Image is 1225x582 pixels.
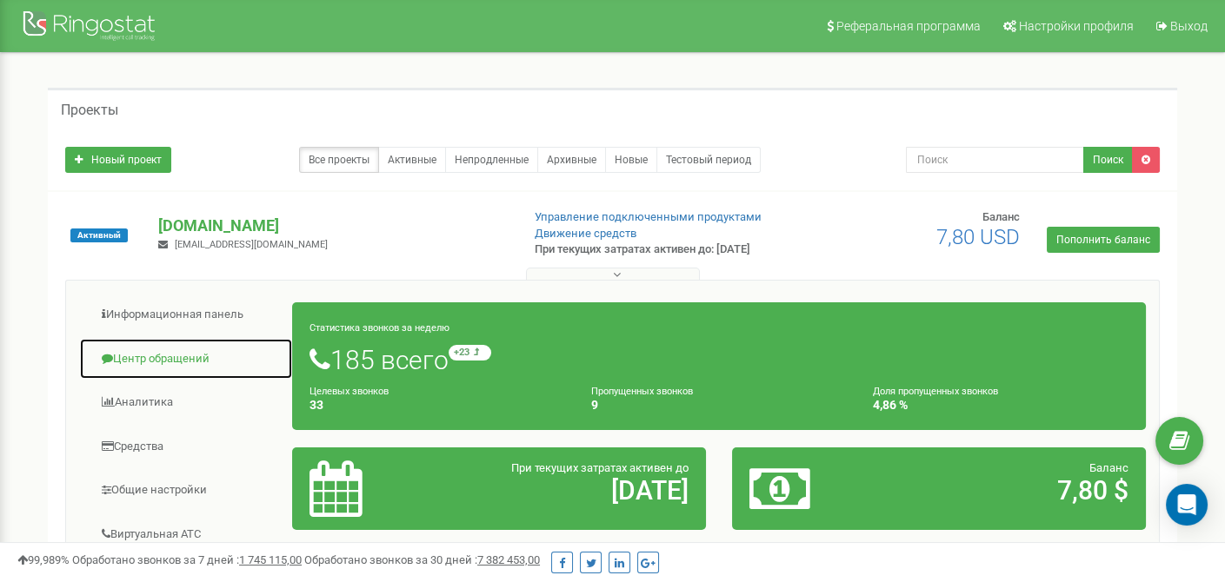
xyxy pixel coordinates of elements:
[537,147,606,173] a: Архивные
[449,345,491,360] small: +23
[936,225,1020,249] span: 7,80 USD
[884,476,1128,505] h2: 7,80 $
[1019,19,1134,33] span: Настройки профиля
[477,553,540,566] u: 7 382 453,00
[304,553,540,566] span: Обработано звонков за 30 дней :
[299,147,379,173] a: Все проекты
[535,227,636,240] a: Движение средств
[310,399,565,412] h4: 33
[982,210,1020,223] span: Баланс
[1166,484,1208,526] div: Open Intercom Messenger
[65,147,171,173] a: Новый проект
[79,294,293,336] a: Информационная панель
[873,399,1128,412] h4: 4,86 %
[445,476,689,505] h2: [DATE]
[79,338,293,380] a: Центр обращений
[158,215,506,237] p: [DOMAIN_NAME]
[873,386,998,397] small: Доля пропущенных звонков
[79,381,293,424] a: Аналитика
[535,210,762,223] a: Управление подключенными продуктами
[310,345,1128,374] h1: 185 всего
[656,147,761,173] a: Тестовый период
[310,386,389,397] small: Целевых звонков
[175,239,328,250] span: [EMAIL_ADDRESS][DOMAIN_NAME]
[1089,461,1128,474] span: Баланс
[836,19,981,33] span: Реферальная программа
[72,553,302,566] span: Обработано звонков за 7 дней :
[17,553,70,566] span: 99,989%
[79,469,293,512] a: Общие настройки
[61,103,118,118] h5: Проекты
[79,426,293,468] a: Средства
[70,228,128,242] span: Активный
[1083,147,1133,173] button: Поиск
[591,399,847,412] h4: 9
[1047,227,1160,253] a: Пополнить баланс
[239,553,302,566] u: 1 745 115,00
[605,147,657,173] a: Новые
[79,513,293,556] a: Виртуальная АТС
[535,241,789,258] p: При текущих затратах активен до: [DATE]
[310,322,449,334] small: Статистика звонков за неделю
[591,386,693,397] small: Пропущенных звонков
[378,147,446,173] a: Активные
[445,147,538,173] a: Непродленные
[906,147,1084,173] input: Поиск
[511,461,689,474] span: При текущих затратах активен до
[1170,19,1208,33] span: Выход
